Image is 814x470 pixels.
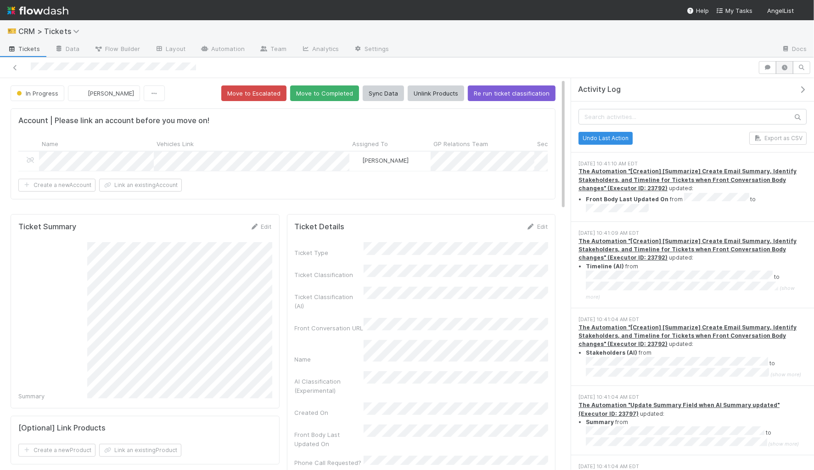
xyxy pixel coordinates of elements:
[578,132,633,145] button: Undo Last Action
[295,323,364,333] div: Front Conversation URL
[578,324,797,348] a: The Automation "[Creation] [Summarize] Create Email Summary, Identify Stakeholders, and Timeline ...
[578,238,797,261] a: The Automation "[Creation] [Summarize] Create Email Summary, Identify Stakeholders, and Timeline ...
[578,316,807,323] div: [DATE] 10:41:04 AM EDT
[87,42,147,57] a: Flow Builder
[537,139,615,148] span: Secondary Coverage Email
[99,179,182,192] button: Link an existingAccount
[147,42,193,57] a: Layout
[11,85,64,101] button: In Progress
[346,42,396,57] a: Settings
[221,85,286,101] button: Move to Escalated
[76,89,85,98] img: avatar_60e5bba5-e4c9-4ca2-8b5c-d649d5645218.png
[687,6,709,15] div: Help
[586,418,807,448] summary: Summary from to (show more)
[362,157,409,164] span: [PERSON_NAME]
[295,408,364,417] div: Created On
[578,401,807,448] div: updated:
[578,402,780,417] a: The Automation "Update Summary Field when AI Summary updated" (Executor ID: 23797)
[295,248,364,257] div: Ticket Type
[47,42,87,57] a: Data
[68,85,140,101] button: [PERSON_NAME]
[7,27,17,35] span: 🎫
[433,139,488,148] span: GP Relations Team
[193,42,252,57] a: Automation
[18,179,95,192] button: Create a newAccount
[295,270,364,279] div: Ticket Classification
[797,6,807,16] img: avatar_7e1c67d1-c55a-4d71-9394-c171c6adeb61.png
[252,42,294,57] a: Team
[94,44,140,53] span: Flow Builder
[18,391,87,401] div: Summary
[294,42,346,57] a: Analytics
[99,444,181,457] button: Link an existingProduct
[295,292,364,311] div: Ticket Classification (AI)
[578,237,807,301] div: updated:
[578,323,807,379] div: updated:
[363,85,404,101] button: Sync Data
[88,90,134,97] span: [PERSON_NAME]
[7,44,40,53] span: Tickets
[767,7,794,14] span: AngelList
[774,42,814,57] a: Docs
[716,6,752,15] a: My Tasks
[18,444,95,457] button: Create a newProduct
[586,349,807,379] summary: Stakeholders (AI) from to (show more)
[354,157,361,164] img: avatar_60e5bba5-e4c9-4ca2-8b5c-d649d5645218.png
[586,263,624,270] strong: Timeline (AI)
[295,355,364,364] div: Name
[586,262,807,301] summary: Timeline (AI) from to (show more)
[749,132,807,145] button: Export as CSV
[578,109,807,125] input: Search activities...
[578,168,797,192] a: The Automation "[Creation] [Summarize] Create Email Summary, Identify Stakeholders, and Timeline ...
[353,156,409,165] div: [PERSON_NAME]
[18,116,209,125] h5: Account | Please link an account before you move on!
[586,349,637,356] strong: Stakeholders (AI)
[295,377,364,395] div: AI Classification (Experimental)
[352,139,388,148] span: Assigned To
[18,424,106,433] h5: [Optional] Link Products
[295,222,345,232] h5: Ticket Details
[18,222,76,232] h5: Ticket Summary
[578,160,807,168] div: [DATE] 10:41:10 AM EDT
[578,393,807,401] div: [DATE] 10:41:04 AM EDT
[716,7,752,14] span: My Tasks
[157,139,194,148] span: Vehicles Link
[295,458,364,467] div: Phone Call Requested?
[578,229,807,237] div: [DATE] 10:41:09 AM EDT
[42,139,58,148] span: Name
[18,27,84,36] span: CRM > Tickets
[7,3,68,18] img: logo-inverted-e16ddd16eac7371096b0.svg
[578,85,621,94] span: Activity Log
[769,441,799,447] span: (show more)
[578,167,807,215] div: updated:
[408,85,464,101] button: Unlink Products
[770,372,801,378] span: (show more)
[295,430,364,448] div: Front Body Last Updated On
[586,419,614,425] strong: Summary
[468,85,556,101] button: Re run ticket classification
[586,193,807,215] li: from to
[290,85,359,101] button: Move to Completed
[250,223,272,230] a: Edit
[526,223,548,230] a: Edit
[586,196,668,203] strong: Front Body Last Updated On
[15,90,58,97] span: In Progress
